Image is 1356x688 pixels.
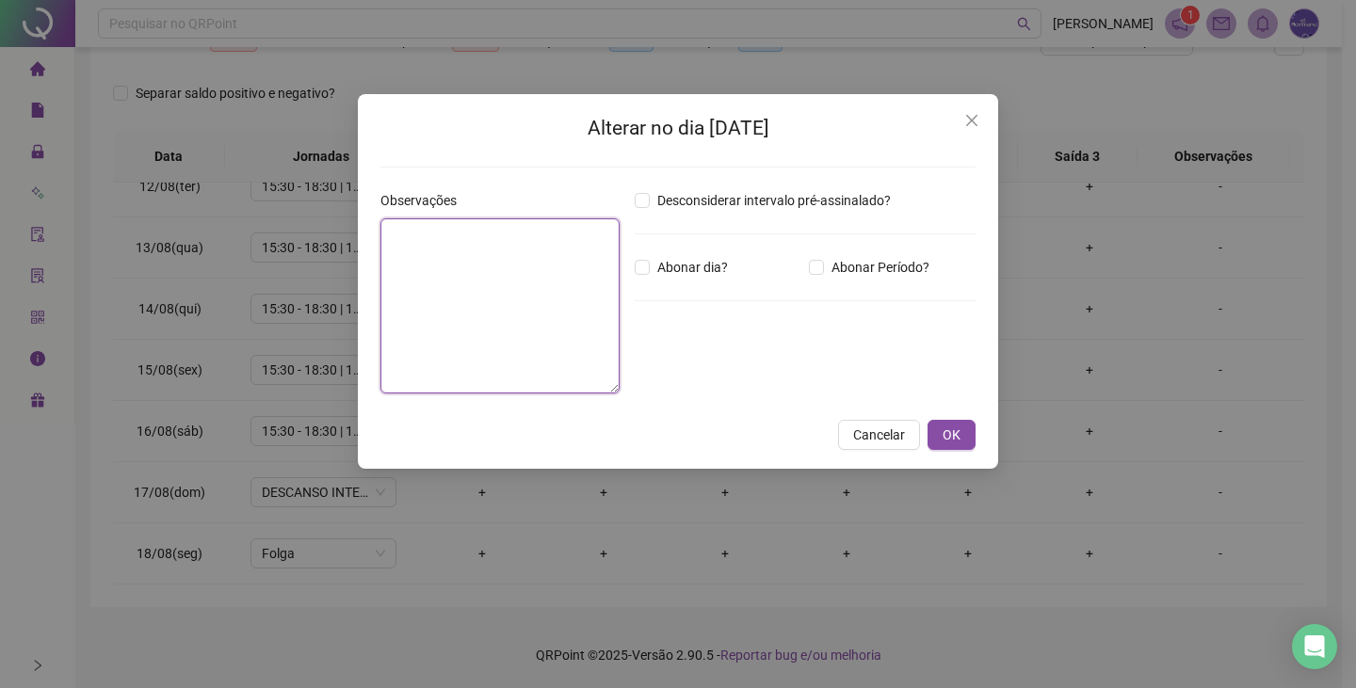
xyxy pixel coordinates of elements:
button: Close [957,105,987,136]
span: Desconsiderar intervalo pré-assinalado? [650,190,898,211]
span: Cancelar [853,424,905,445]
span: OK [943,424,960,445]
span: close [964,113,979,128]
span: Abonar dia? [650,257,735,278]
label: Observações [380,190,469,211]
button: Cancelar [838,420,920,450]
h2: Alterar no dia [DATE] [380,113,976,144]
div: Open Intercom Messenger [1292,624,1337,669]
button: OK [928,420,976,450]
span: Abonar Período? [824,257,937,278]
